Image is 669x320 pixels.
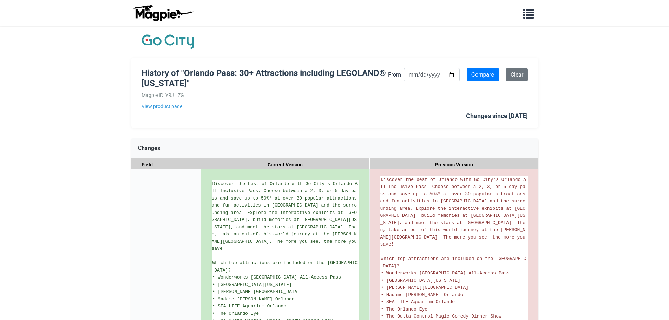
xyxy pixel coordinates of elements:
img: logo-ab69f6fb50320c5b225c76a69d11143b.png [131,5,194,21]
span: • Wonderworks [GEOGRAPHIC_DATA] All-Access Pass [381,270,510,276]
img: Company Logo [142,33,194,51]
input: Compare [467,68,499,81]
div: Magpie ID: YRJHZG [142,91,388,99]
span: Discover the best of Orlando with Go City's Orlando All-Inclusive Pass. Choose between a 2, 3, or... [212,181,360,252]
span: • Wonderworks [GEOGRAPHIC_DATA] All-Access Pass [212,275,341,280]
span: • The Outta Control Magic Comedy Dinner Show [381,314,501,319]
span: • The Orlando Eye [212,311,259,316]
div: Current Version [201,158,370,171]
span: • [GEOGRAPHIC_DATA][US_STATE] [381,278,460,283]
span: • SEA LIFE Aquarium Orlando [212,303,287,309]
span: Which top attractions are included on the [GEOGRAPHIC_DATA]? [212,260,358,273]
div: Changes [131,138,538,158]
span: • [PERSON_NAME][GEOGRAPHIC_DATA] [212,289,300,294]
span: • SEA LIFE Aquarium Orlando [381,299,455,305]
div: Previous Version [370,158,538,171]
h1: History of "Orlando Pass: 30+ Attractions including LEGOLAND® [US_STATE]" [142,68,388,89]
span: • [PERSON_NAME][GEOGRAPHIC_DATA] [381,285,469,290]
div: Field [131,158,201,171]
div: Changes since [DATE] [466,111,528,121]
label: From [388,70,401,79]
span: • Madame [PERSON_NAME] Orlando [212,296,295,302]
span: • [GEOGRAPHIC_DATA][US_STATE] [212,282,292,287]
a: Clear [506,68,528,81]
span: Discover the best of Orlando with Go City's Orlando All-Inclusive Pass. Choose between a 2, 3, or... [380,177,528,247]
a: View product page [142,103,388,110]
span: • Madame [PERSON_NAME] Orlando [381,292,463,298]
span: Which top attractions are included on the [GEOGRAPHIC_DATA]? [380,256,526,269]
span: • The Orlando Eye [381,307,428,312]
